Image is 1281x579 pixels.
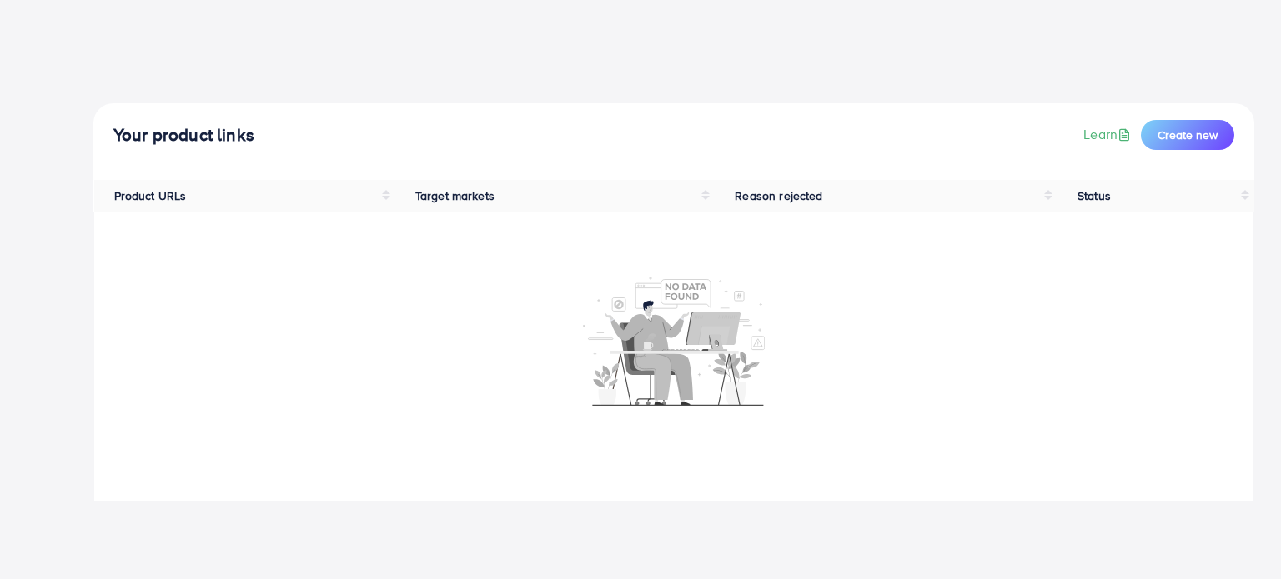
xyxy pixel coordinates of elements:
span: Target markets [415,187,495,204]
a: Learn [1083,125,1134,144]
h4: Your product links [113,125,254,146]
span: Create new [1158,127,1218,143]
span: Status [1078,187,1111,204]
span: Product URLs [114,187,187,204]
button: Create new [1141,120,1234,150]
img: No account [583,275,765,406]
span: Reason rejected [735,187,822,204]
